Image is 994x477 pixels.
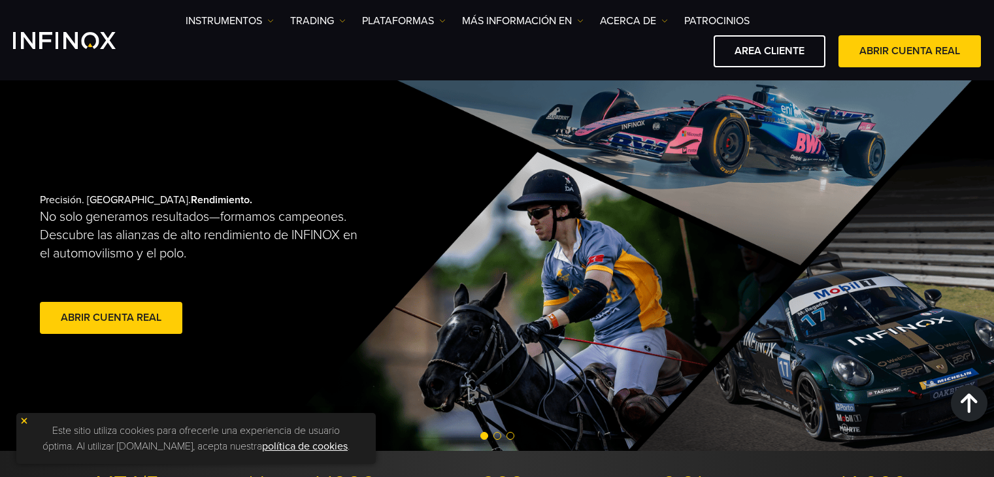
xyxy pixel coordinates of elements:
a: TRADING [290,13,346,29]
p: Este sitio utiliza cookies para ofrecerle una experiencia de usuario óptima. Al utilizar [DOMAIN_... [23,419,369,457]
div: Precisión. [GEOGRAPHIC_DATA]. [40,173,452,358]
strong: Rendimiento. [191,193,252,206]
span: Go to slide 3 [506,432,514,440]
a: INFINOX Logo [13,32,146,49]
span: Go to slide 2 [493,432,501,440]
a: ACERCA DE [600,13,668,29]
a: Más información en [462,13,584,29]
a: PLATAFORMAS [362,13,446,29]
a: Instrumentos [186,13,274,29]
span: Go to slide 1 [480,432,488,440]
a: ABRIR CUENTA REAL [838,35,981,67]
p: No solo generamos resultados—formamos campeones. Descubre las alianzas de alto rendimiento de INF... [40,208,369,263]
a: AREA CLIENTE [714,35,825,67]
a: política de cookies [262,440,348,453]
a: Patrocinios [684,13,750,29]
img: yellow close icon [20,416,29,425]
a: Abrir cuenta real [40,302,182,334]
